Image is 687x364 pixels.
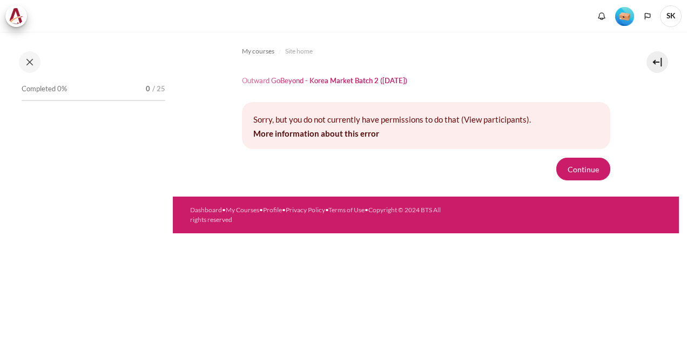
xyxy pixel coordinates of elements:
[660,5,682,27] span: SK
[660,5,682,27] a: User menu
[226,206,259,214] a: My Courses
[146,84,150,95] span: 0
[242,43,610,60] nav: Navigation bar
[190,205,443,225] div: • • • • •
[190,206,222,214] a: Dashboard
[615,7,634,26] img: Level #1
[286,206,325,214] a: Privacy Policy
[22,84,67,95] span: Completed 0%
[556,158,610,180] button: Continue
[328,206,365,214] a: Terms of Use
[285,46,313,56] span: Site home
[253,129,379,138] a: More information about this error
[152,84,165,95] span: / 25
[611,6,638,26] a: Level #1
[9,8,24,24] img: Architeck
[285,45,313,58] a: Site home
[242,46,274,56] span: My courses
[615,6,634,26] div: Level #1
[639,8,656,24] button: Languages
[242,76,407,85] h1: Outward GoBeyond - Korea Market Batch 2 ([DATE])
[5,5,32,27] a: Architeck Architeck
[242,45,274,58] a: My courses
[263,206,282,214] a: Profile
[594,8,610,24] div: Show notification window with no new notifications
[253,113,599,126] p: Sorry, but you do not currently have permissions to do that (View participants).
[173,32,679,197] section: Content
